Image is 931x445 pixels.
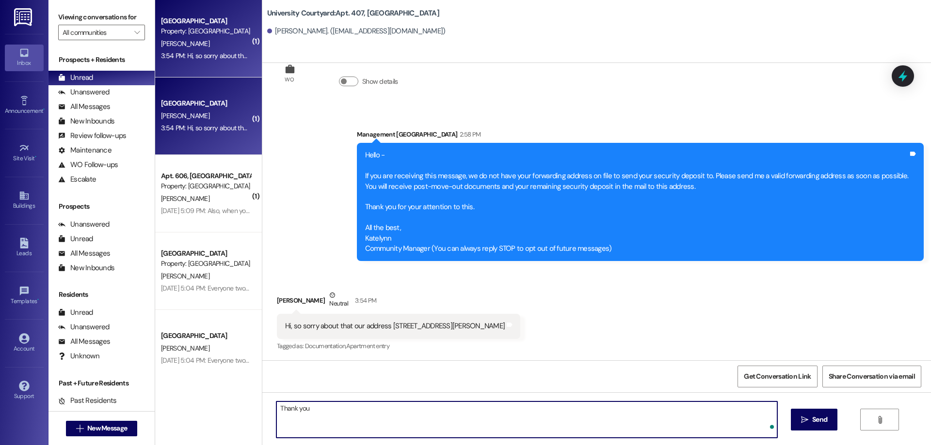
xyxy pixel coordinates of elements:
button: Share Conversation via email [822,366,921,387]
div: New Inbounds [58,263,114,273]
div: [GEOGRAPHIC_DATA] [161,16,251,26]
div: [DATE] 5:09 PM: Also, when you have the amount, would you be willing to take off the late fees? [161,206,428,215]
div: New Inbounds [58,116,114,126]
span: Get Conversation Link [744,371,811,382]
span: Documentation , [305,342,346,350]
a: Inbox [5,45,44,71]
div: [PERSON_NAME] [277,290,520,314]
span: [PERSON_NAME] [161,194,209,203]
div: Property: [GEOGRAPHIC_DATA] [161,259,251,269]
div: Unanswered [58,87,110,97]
div: [GEOGRAPHIC_DATA] [161,248,251,259]
div: Prospects [48,201,155,212]
div: Hi, so sorry about that our address [STREET_ADDRESS][PERSON_NAME] [285,321,505,331]
span: [PERSON_NAME] [161,111,209,120]
div: Apt. 606, [GEOGRAPHIC_DATA] [161,171,251,181]
div: 3:54 PM: Hi, so sorry about that our address [STREET_ADDRESS][PERSON_NAME] [161,123,390,132]
div: All Messages [58,337,110,347]
span: • [35,153,36,160]
div: Unread [58,73,93,83]
button: Get Conversation Link [738,366,817,387]
div: Past + Future Residents [48,378,155,388]
span: [PERSON_NAME] [161,39,209,48]
span: New Message [87,423,127,433]
label: Show details [362,77,398,87]
div: Hello - If you are receiving this message, we do not have your forwarding address on file to send... [365,150,909,254]
span: Send [812,414,827,425]
span: Share Conversation via email [829,371,915,382]
div: Property: [GEOGRAPHIC_DATA] [161,181,251,191]
span: [PERSON_NAME] [161,272,209,280]
div: Unknown [58,351,99,361]
div: Residents [48,290,155,300]
div: WO [285,75,294,85]
i:  [876,416,883,424]
div: All Messages [58,248,110,259]
input: All communities [63,25,129,40]
div: WO Follow-ups [58,160,118,170]
b: University Courtyard: Apt. 407, [GEOGRAPHIC_DATA] [267,8,439,18]
span: Apartment entry [346,342,389,350]
div: [GEOGRAPHIC_DATA] [161,98,251,108]
textarea: To enrich screen reader interactions, please activate Accessibility in Grammarly extension settings [276,401,777,438]
div: Tagged as: [277,339,520,353]
button: New Message [66,421,138,436]
span: • [37,296,39,303]
button: Send [791,409,838,430]
a: Support [5,378,44,404]
div: 3:54 PM [353,295,376,306]
div: 3:54 PM: Hi, so sorry about that our address [STREET_ADDRESS][PERSON_NAME] [161,51,390,60]
div: Unanswered [58,219,110,230]
a: Buildings [5,187,44,214]
span: • [43,106,45,113]
div: Neutral [327,290,350,310]
div: [PERSON_NAME]. ([EMAIL_ADDRESS][DOMAIN_NAME]) [267,26,446,36]
div: Unread [58,307,93,318]
div: Management [GEOGRAPHIC_DATA] [357,129,924,143]
div: Property: [GEOGRAPHIC_DATA] [161,26,251,36]
a: Leads [5,235,44,261]
div: Unread [58,234,93,244]
a: Site Visit • [5,140,44,166]
div: Prospects + Residents [48,55,155,65]
i:  [76,425,83,432]
label: Viewing conversations for [58,10,145,25]
div: Review follow-ups [58,131,126,141]
a: Templates • [5,283,44,309]
i:  [801,416,808,424]
div: Past Residents [58,396,117,406]
img: ResiDesk Logo [14,8,34,26]
div: All Messages [58,102,110,112]
a: Account [5,330,44,356]
div: Maintenance [58,145,112,155]
div: Escalate [58,174,96,184]
div: Unanswered [58,322,110,332]
span: [PERSON_NAME] [161,344,209,353]
div: [GEOGRAPHIC_DATA] [161,331,251,341]
div: 2:58 PM [457,129,481,139]
i:  [134,29,140,36]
